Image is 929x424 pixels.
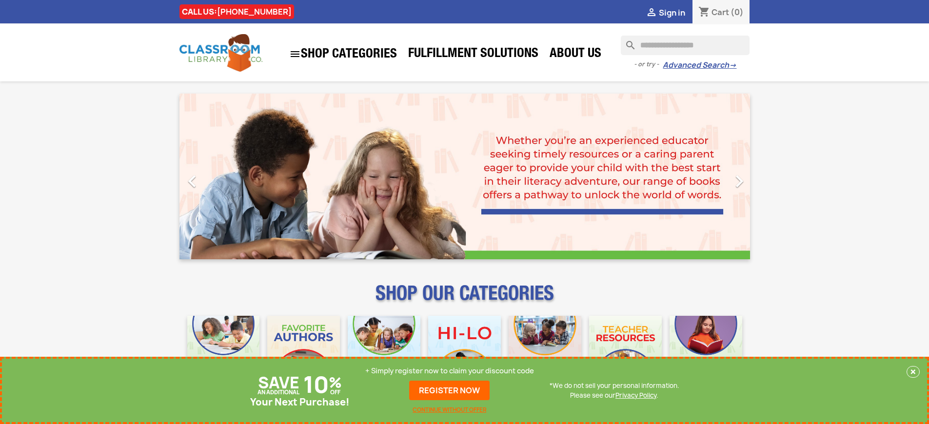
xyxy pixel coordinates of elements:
i:  [727,169,751,193]
img: CLC_Dyslexia_Mobile.jpg [670,316,742,388]
a: SHOP CATEGORIES [284,43,402,65]
a: Fulfillment Solutions [403,45,543,64]
img: CLC_Fiction_Nonfiction_Mobile.jpg [509,316,581,388]
span: (0) [731,7,744,18]
i:  [646,7,657,19]
span: Cart [712,7,729,18]
a:  Sign in [646,7,685,18]
span: - or try - [634,59,663,69]
img: CLC_Bulk_Mobile.jpg [187,316,260,388]
i: search [621,36,633,47]
img: Classroom Library Company [179,34,262,72]
i:  [180,169,204,193]
i: shopping_cart [698,7,710,19]
img: CLC_Favorite_Authors_Mobile.jpg [267,316,340,388]
img: CLC_Teacher_Resources_Mobile.jpg [589,316,662,388]
div: CALL US: [179,4,294,19]
a: Next [664,94,750,259]
img: CLC_Phonics_And_Decodables_Mobile.jpg [348,316,420,388]
img: CLC_HiLo_Mobile.jpg [428,316,501,388]
p: SHOP OUR CATEGORIES [179,290,750,308]
a: About Us [545,45,606,64]
a: Previous [179,94,265,259]
input: Search [621,36,750,55]
a: [PHONE_NUMBER] [217,6,292,17]
i:  [289,48,301,60]
a: Advanced Search→ [663,60,736,70]
span: → [729,60,736,70]
span: Sign in [659,7,685,18]
ul: Carousel container [179,94,750,259]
